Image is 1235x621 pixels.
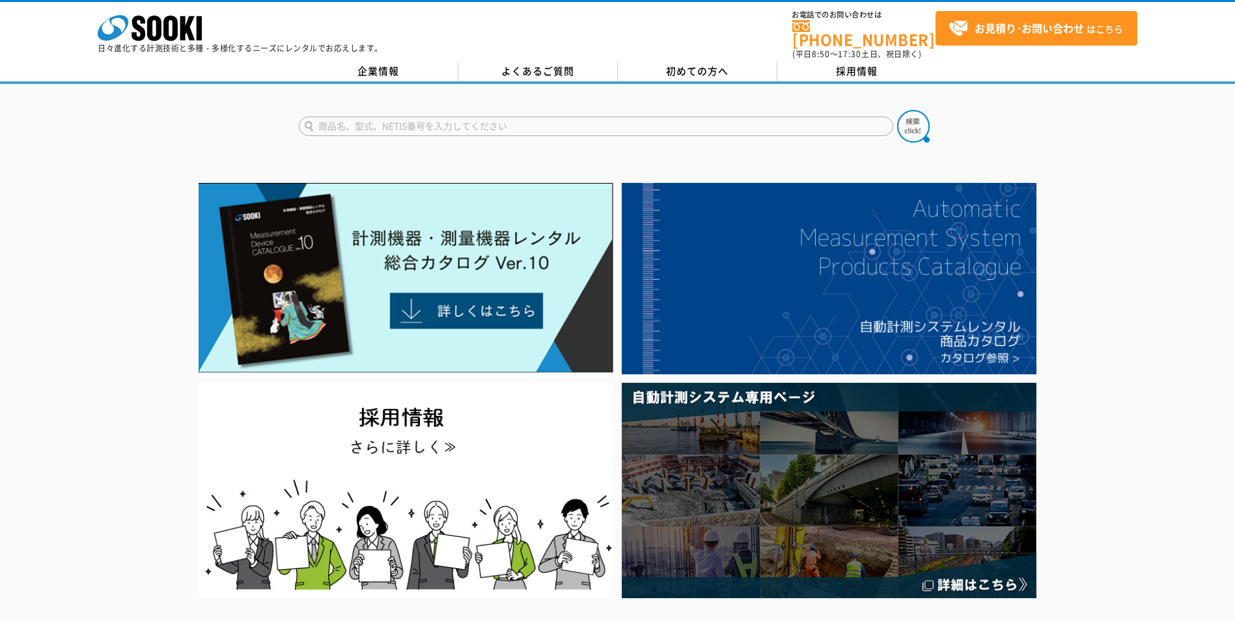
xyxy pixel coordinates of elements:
strong: お見積り･お問い合わせ [975,20,1084,36]
img: 自動計測システムカタログ [622,183,1036,374]
img: btn_search.png [897,110,930,143]
span: 8:50 [812,48,830,60]
a: [PHONE_NUMBER] [792,20,936,47]
span: はこちら [949,19,1123,38]
a: お見積り･お問い合わせはこちら [936,11,1137,46]
img: Catalog Ver10 [199,183,613,373]
img: 自動計測システム専用ページ [622,383,1036,598]
span: お電話でのお問い合わせは [792,11,936,19]
input: 商品名、型式、NETIS番号を入力してください [299,117,893,136]
a: 企業情報 [299,62,458,81]
span: 17:30 [838,48,861,60]
span: (平日 ～ 土日、祝日除く) [792,48,921,60]
p: 日々進化する計測技術と多種・多様化するニーズにレンタルでお応えします。 [98,44,383,52]
img: SOOKI recruit [199,383,613,598]
a: 採用情報 [777,62,937,81]
span: 初めての方へ [666,64,729,78]
a: 初めての方へ [618,62,777,81]
a: よくあるご質問 [458,62,618,81]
